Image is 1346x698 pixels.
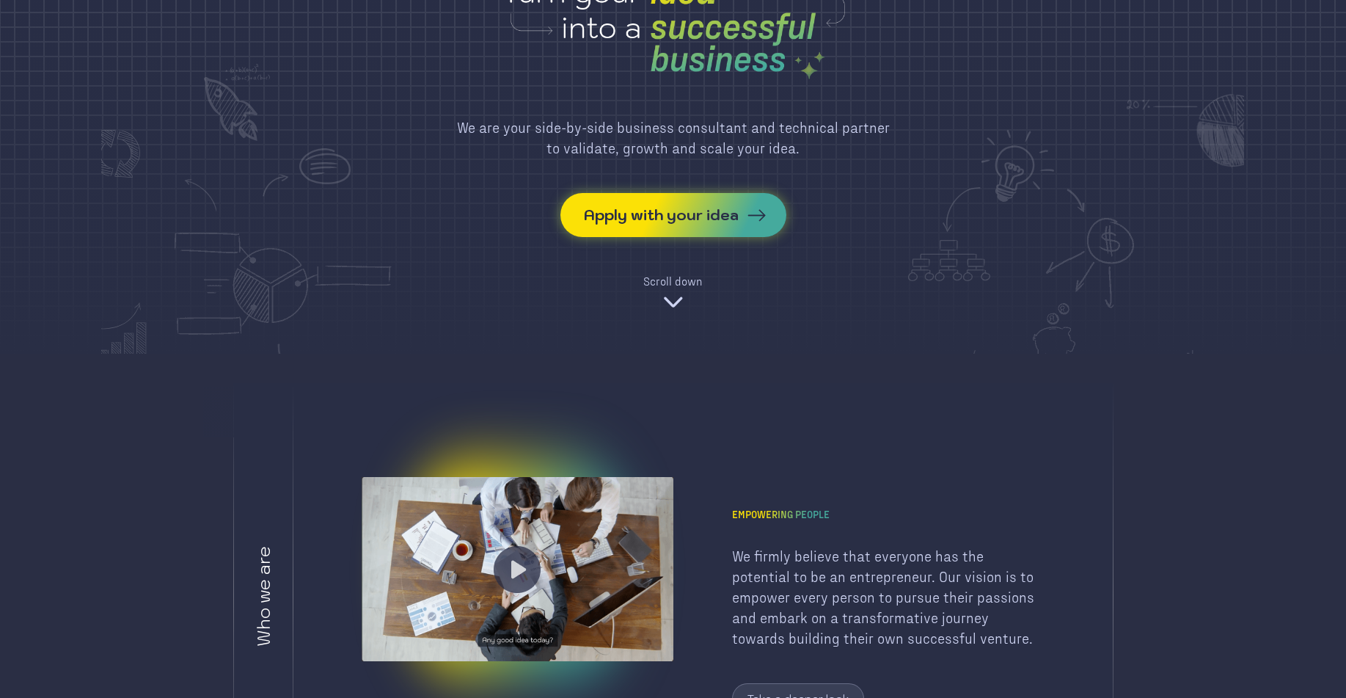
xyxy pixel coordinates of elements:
[584,205,739,225] div: Apply with your idea
[560,193,786,237] button: Apply with your ideaarrow to the right
[732,506,835,522] h1: Empowering people
[252,545,275,646] div: Who we are
[456,117,890,158] div: We are your side-by-side business consultant and technical partner to validate, growth and scale ...
[732,545,1044,648] div: We firmly believe that everyone has the potential to be an entrepreneur. Our vision is to empower...
[643,272,703,313] button: Scroll down
[494,546,541,593] img: play icon
[643,272,703,290] div: Scroll down
[747,209,766,222] img: arrow to the right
